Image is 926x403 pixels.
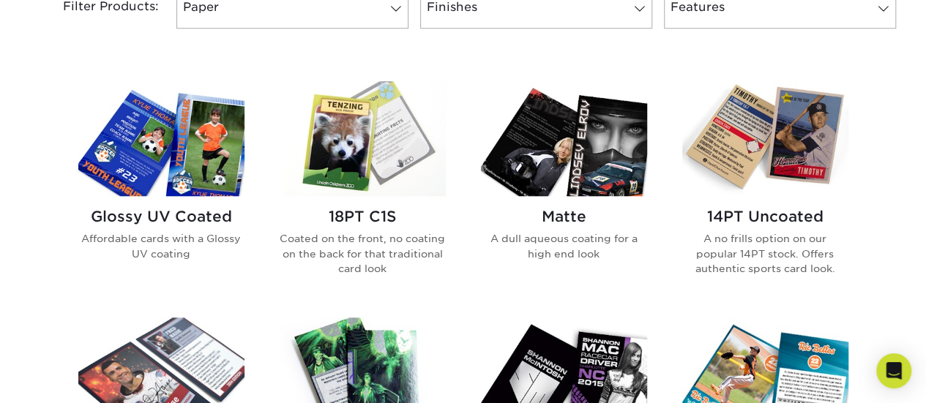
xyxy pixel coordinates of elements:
[280,81,446,196] img: 18PT C1S Trading Cards
[481,208,647,225] h2: Matte
[876,353,911,388] div: Open Intercom Messenger
[481,81,647,299] a: Matte Trading Cards Matte A dull aqueous coating for a high end look
[481,81,647,196] img: Matte Trading Cards
[682,81,848,299] a: 14PT Uncoated Trading Cards 14PT Uncoated A no frills option on our popular 14PT stock. Offers au...
[78,81,244,299] a: Glossy UV Coated Trading Cards Glossy UV Coated Affordable cards with a Glossy UV coating
[280,208,446,225] h2: 18PT C1S
[682,208,848,225] h2: 14PT Uncoated
[280,231,446,276] p: Coated on the front, no coating on the back for that traditional card look
[78,208,244,225] h2: Glossy UV Coated
[78,231,244,261] p: Affordable cards with a Glossy UV coating
[280,81,446,299] a: 18PT C1S Trading Cards 18PT C1S Coated on the front, no coating on the back for that traditional ...
[682,231,848,276] p: A no frills option on our popular 14PT stock. Offers authentic sports card look.
[78,81,244,196] img: Glossy UV Coated Trading Cards
[682,81,848,196] img: 14PT Uncoated Trading Cards
[481,231,647,261] p: A dull aqueous coating for a high end look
